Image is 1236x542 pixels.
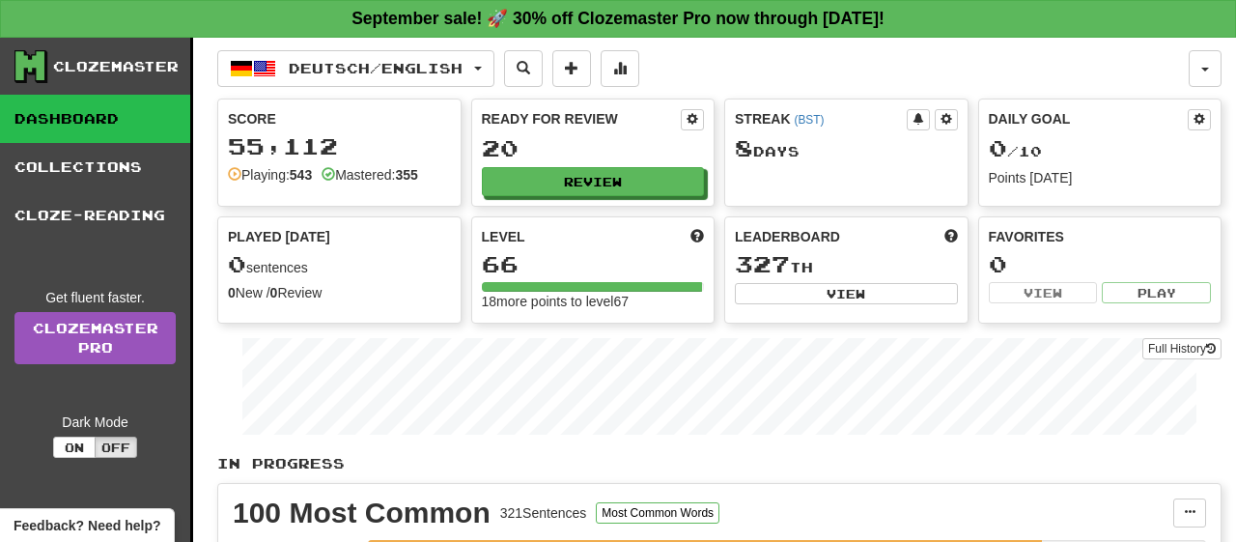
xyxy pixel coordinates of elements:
[482,167,705,196] button: Review
[217,454,1222,473] p: In Progress
[482,252,705,276] div: 66
[233,499,491,528] div: 100 Most Common
[735,109,907,128] div: Streak
[228,227,330,246] span: Played [DATE]
[735,283,958,304] button: View
[735,250,790,277] span: 327
[989,109,1189,130] div: Daily Goal
[482,109,682,128] div: Ready for Review
[14,516,160,535] span: Open feedback widget
[217,50,494,87] button: Deutsch/English
[228,250,246,277] span: 0
[228,252,451,277] div: sentences
[735,134,753,161] span: 8
[482,136,705,160] div: 20
[500,503,587,523] div: 321 Sentences
[482,227,525,246] span: Level
[690,227,704,246] span: Score more points to level up
[53,57,179,76] div: Clozemaster
[289,60,463,76] span: Deutsch / English
[552,50,591,87] button: Add sentence to collection
[95,437,137,458] button: Off
[228,285,236,300] strong: 0
[228,134,451,158] div: 55,112
[228,109,451,128] div: Score
[14,288,176,307] div: Get fluent faster.
[270,285,278,300] strong: 0
[14,312,176,364] a: ClozemasterPro
[735,227,840,246] span: Leaderboard
[482,292,705,311] div: 18 more points to level 67
[504,50,543,87] button: Search sentences
[351,9,885,28] strong: September sale! 🚀 30% off Clozemaster Pro now through [DATE]!
[989,168,1212,187] div: Points [DATE]
[53,437,96,458] button: On
[290,167,312,183] strong: 543
[989,143,1042,159] span: / 10
[228,165,312,185] div: Playing:
[989,134,1007,161] span: 0
[395,167,417,183] strong: 355
[735,252,958,277] div: th
[735,136,958,161] div: Day s
[14,413,176,432] div: Dark Mode
[1102,282,1211,303] button: Play
[989,227,1212,246] div: Favorites
[596,502,719,524] button: Most Common Words
[989,282,1098,303] button: View
[989,252,1212,276] div: 0
[1142,338,1222,359] button: Full History
[228,283,451,302] div: New / Review
[322,165,418,185] div: Mastered:
[944,227,958,246] span: This week in points, UTC
[601,50,639,87] button: More stats
[794,113,824,127] a: (BST)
